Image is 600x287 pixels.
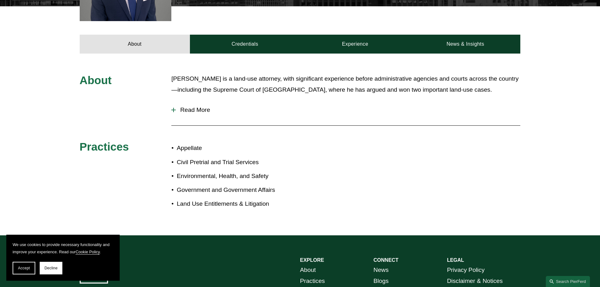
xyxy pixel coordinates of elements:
[171,73,520,95] p: [PERSON_NAME] is a land-use attorney, with significant experience before administrative agencies ...
[447,276,503,287] a: Disclaimer & Notices
[300,257,324,263] strong: EXPLORE
[6,235,120,281] section: Cookie banner
[44,266,58,270] span: Decline
[374,276,389,287] a: Blogs
[300,265,316,276] a: About
[76,250,100,254] a: Cookie Policy
[177,171,300,182] p: Environmental, Health, and Safety
[374,257,398,263] strong: CONNECT
[171,102,520,118] button: Read More
[18,266,30,270] span: Accept
[177,157,300,168] p: Civil Pretrial and Trial Services
[374,265,389,276] a: News
[177,143,300,154] p: Appellate
[177,185,300,196] p: Government and Government Affairs
[190,35,300,54] a: Credentials
[80,141,129,153] span: Practices
[80,74,112,86] span: About
[177,198,300,210] p: Land Use Entitlements & Litigation
[13,262,35,274] button: Accept
[300,276,325,287] a: Practices
[80,35,190,54] a: About
[546,276,590,287] a: Search this site
[40,262,62,274] button: Decline
[447,265,484,276] a: Privacy Policy
[176,106,520,113] span: Read More
[300,35,410,54] a: Experience
[410,35,520,54] a: News & Insights
[13,241,113,255] p: We use cookies to provide necessary functionality and improve your experience. Read our .
[447,257,464,263] strong: LEGAL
